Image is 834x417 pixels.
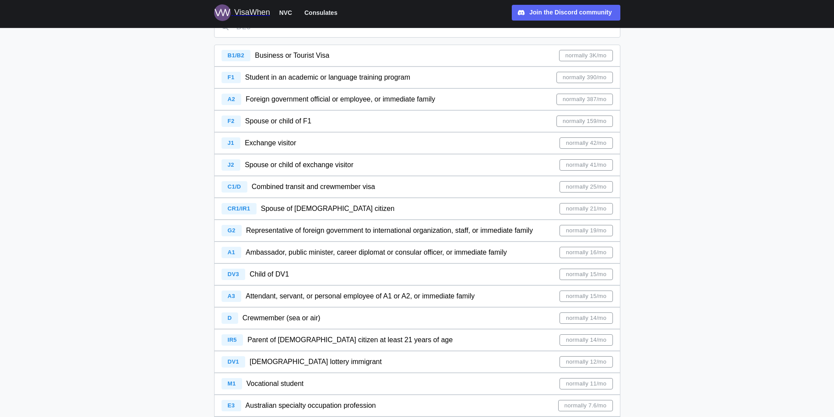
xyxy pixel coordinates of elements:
span: normally 387/mo [563,94,606,105]
span: CR1/IR1 [228,205,250,212]
span: Consulates [304,7,337,18]
div: VisaWhen [234,7,270,19]
a: F2 Spouse or child of F1normally 159/mo [214,110,620,132]
span: normally 14/mo [566,335,606,345]
a: B1/B2 Business or Tourist Visanormally 3K/mo [214,45,620,67]
a: A1 Ambassador, public minister, career diplomat or consular officer, or immediate familynormally ... [214,242,620,263]
span: D [228,315,232,321]
span: IR5 [228,336,237,343]
span: Business or Tourist Visa [255,52,329,59]
span: normally 15/mo [566,269,606,280]
span: F1 [228,74,235,81]
span: normally 7.6/mo [564,400,606,411]
span: normally 19/mo [566,225,606,236]
span: normally 16/mo [566,247,606,258]
span: Spouse of [DEMOGRAPHIC_DATA] citizen [261,205,394,212]
span: Vocational student [246,380,304,387]
a: J2 Spouse or child of exchange visitornormally 41/mo [214,154,620,176]
span: normally 159/mo [563,116,606,126]
a: Logo for VisaWhen VisaWhen [214,4,270,21]
span: A3 [228,293,235,299]
span: normally 14/mo [566,313,606,323]
a: DV3 Child of DV1normally 15/mo [214,263,620,285]
span: Australian specialty occupation profession [246,402,376,409]
span: Representative of foreign government to international organization, staff, or immediate family [246,227,533,234]
span: J2 [228,161,234,168]
span: M1 [228,380,236,387]
div: Join the Discord community [529,8,612,18]
a: IR5 Parent of [DEMOGRAPHIC_DATA] citizen at least 21 years of agenormally 14/mo [214,329,620,351]
img: Logo for VisaWhen [214,4,231,21]
span: Foreign government official or employee, or immediate family [246,95,435,103]
span: normally 390/mo [563,72,606,83]
a: Join the Discord community [512,5,620,21]
button: NVC [275,7,296,18]
span: Crewmember (sea or air) [243,314,320,322]
span: Student in an academic or language training program [245,74,410,81]
span: B1/B2 [228,52,244,59]
span: Ambassador, public minister, career diplomat or consular officer, or immediate family [246,249,507,256]
span: Combined transit and crewmember visa [252,183,375,190]
a: J1 Exchange visitornormally 42/mo [214,132,620,154]
span: E3 [228,402,235,409]
span: A1 [228,249,235,256]
span: normally 21/mo [566,203,606,214]
a: A3 Attendant, servant, or personal employee of A1 or A2, or immediate familynormally 15/mo [214,285,620,307]
span: normally 25/mo [566,182,606,192]
a: E3 Australian specialty occupation professionnormally 7.6/mo [214,395,620,417]
button: Consulates [300,7,341,18]
span: Attendant, servant, or personal employee of A1 or A2, or immediate family [246,292,475,300]
span: normally 3K/mo [565,50,606,61]
span: Exchange visitor [245,139,296,147]
span: DV1 [228,358,239,365]
span: [DEMOGRAPHIC_DATA] lottery immigrant [250,358,382,365]
span: Child of DV1 [250,270,289,278]
span: normally 42/mo [566,138,606,148]
span: normally 41/mo [566,160,606,170]
a: C1/D Combined transit and crewmember visanormally 25/mo [214,176,620,198]
a: M1 Vocational studentnormally 11/mo [214,373,620,395]
span: F2 [228,118,235,124]
span: normally 11/mo [566,378,606,389]
a: F1 Student in an academic or language training programnormally 390/mo [214,67,620,88]
span: Spouse or child of F1 [245,117,311,125]
span: DV3 [228,271,239,277]
a: D Crewmember (sea or air)normally 14/mo [214,307,620,329]
span: J1 [228,140,234,146]
a: A2 Foreign government official or employee, or immediate familynormally 387/mo [214,88,620,110]
span: Parent of [DEMOGRAPHIC_DATA] citizen at least 21 years of age [247,336,453,343]
a: G2 Representative of foreign government to international organization, staff, or immediate family... [214,220,620,242]
span: C1/D [228,183,241,190]
span: A2 [228,96,235,102]
a: CR1/IR1 Spouse of [DEMOGRAPHIC_DATA] citizennormally 21/mo [214,198,620,220]
span: NVC [279,7,292,18]
span: normally 12/mo [566,357,606,367]
a: DV1 [DEMOGRAPHIC_DATA] lottery immigrantnormally 12/mo [214,351,620,373]
span: Spouse or child of exchange visitor [245,161,353,168]
span: G2 [228,227,236,234]
span: normally 15/mo [566,291,606,301]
